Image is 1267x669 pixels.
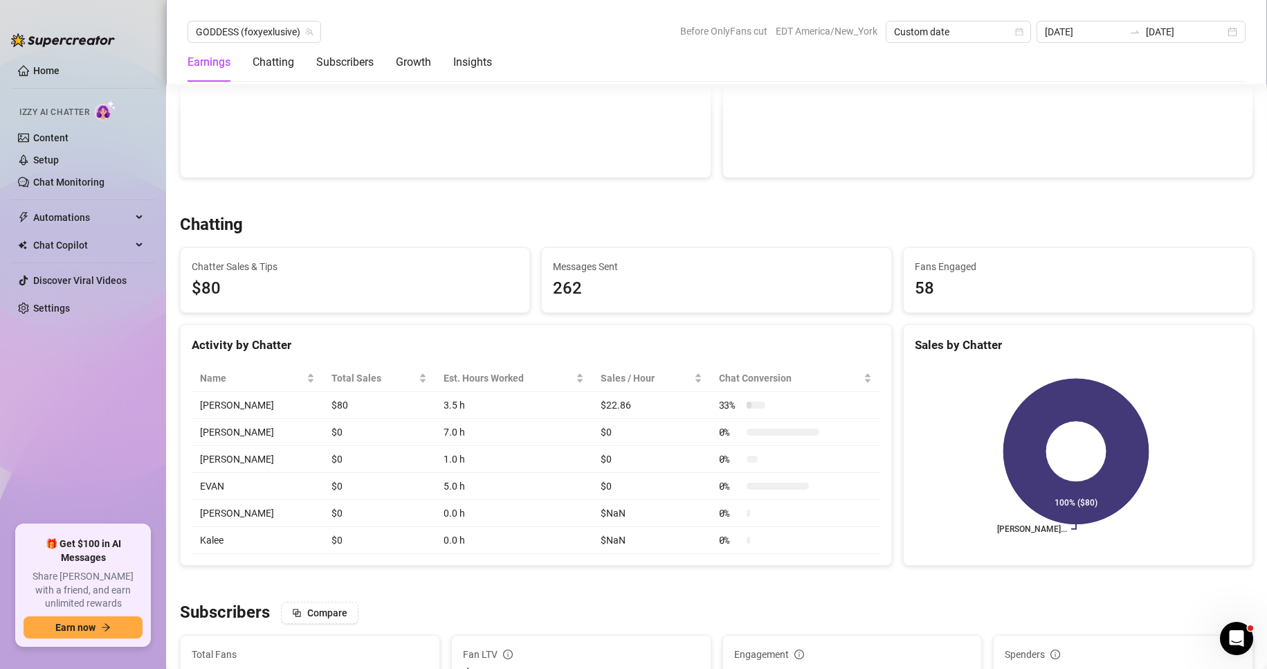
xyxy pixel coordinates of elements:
[592,365,711,392] th: Sales / Hour
[323,500,435,527] td: $0
[192,473,323,500] td: EVAN
[444,371,572,386] div: Est. Hours Worked
[1045,24,1124,39] input: Start date
[307,607,347,618] span: Compare
[719,506,741,521] span: 0 %
[33,206,131,229] span: Automations
[24,537,143,564] span: 🎁 Get $100 in AI Messages
[711,365,880,392] th: Chat Conversion
[719,371,861,386] span: Chat Conversion
[196,21,313,42] span: GODDESS (foxyexlusive)
[192,336,880,355] div: Activity by Chatter
[192,392,323,419] td: [PERSON_NAME]
[776,21,877,42] span: EDT America/New_York
[192,276,518,302] span: $80
[1129,26,1140,37] span: swap-right
[192,527,323,554] td: Kalee
[396,54,431,71] div: Growth
[323,365,435,392] th: Total Sales
[305,28,313,36] span: team
[719,425,741,440] span: 0 %
[997,524,1067,534] text: [PERSON_NAME]...
[1050,650,1060,659] span: info-circle
[33,177,104,188] a: Chat Monitoring
[915,276,1241,302] div: 58
[915,336,1241,355] div: Sales by Chatter
[200,371,304,386] span: Name
[18,212,29,223] span: thunderbolt
[192,259,518,274] span: Chatter Sales & Tips
[1015,28,1023,36] span: calendar
[553,259,879,274] span: Messages Sent
[18,240,27,250] img: Chat Copilot
[323,392,435,419] td: $80
[435,392,592,419] td: 3.5 h
[592,500,711,527] td: $NaN
[101,623,111,632] span: arrow-right
[435,473,592,500] td: 5.0 h
[435,446,592,473] td: 1.0 h
[192,500,323,527] td: [PERSON_NAME]
[323,473,435,500] td: $0
[33,132,69,143] a: Content
[33,65,60,76] a: Home
[19,106,89,119] span: Izzy AI Chatter
[680,21,767,42] span: Before OnlyFans cut
[323,527,435,554] td: $0
[601,371,691,386] span: Sales / Hour
[95,100,116,121] img: AI Chatter
[323,419,435,446] td: $0
[188,54,230,71] div: Earnings
[453,54,492,71] div: Insights
[1005,647,1241,662] div: Spenders
[33,303,70,314] a: Settings
[1220,622,1253,655] iframe: Intercom live chat
[33,234,131,256] span: Chat Copilot
[281,602,358,624] button: Compare
[503,650,513,659] span: info-circle
[435,419,592,446] td: 7.0 h
[192,419,323,446] td: [PERSON_NAME]
[323,446,435,473] td: $0
[331,371,416,386] span: Total Sales
[1129,26,1140,37] span: to
[192,647,428,662] span: Total Fans
[33,154,59,166] a: Setup
[719,479,741,494] span: 0 %
[592,473,711,500] td: $0
[894,21,1023,42] span: Custom date
[180,602,270,624] h3: Subscribers
[253,54,294,71] div: Chatting
[192,446,323,473] td: [PERSON_NAME]
[1146,24,1225,39] input: End date
[915,259,1241,274] span: Fans Engaged
[719,533,741,548] span: 0 %
[435,527,592,554] td: 0.0 h
[24,570,143,611] span: Share [PERSON_NAME] with a friend, and earn unlimited rewards
[180,214,243,236] h3: Chatting
[553,276,879,302] div: 262
[734,647,971,662] div: Engagement
[24,616,143,639] button: Earn nowarrow-right
[435,500,592,527] td: 0.0 h
[719,398,741,413] span: 33 %
[463,647,700,662] div: Fan LTV
[794,650,804,659] span: info-circle
[592,392,711,419] td: $22.86
[592,446,711,473] td: $0
[316,54,374,71] div: Subscribers
[292,608,302,618] span: block
[592,419,711,446] td: $0
[592,527,711,554] td: $NaN
[719,452,741,467] span: 0 %
[55,622,95,633] span: Earn now
[33,275,127,286] a: Discover Viral Videos
[11,33,115,47] img: logo-BBDzfeDw.svg
[192,365,323,392] th: Name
